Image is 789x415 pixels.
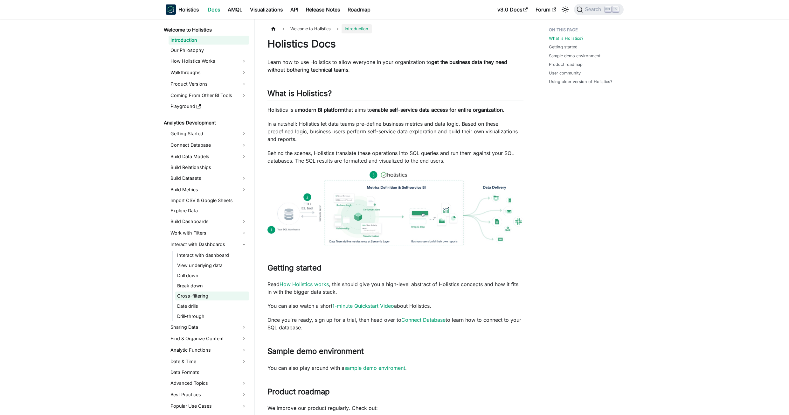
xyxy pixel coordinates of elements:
[613,6,619,12] kbd: K
[166,4,176,15] img: Holistics
[267,24,523,33] nav: Breadcrumbs
[267,120,523,143] p: In a nutshell: Holistics let data teams pre-define business metrics and data logic. Based on thes...
[159,19,255,415] nav: Docs sidebar
[169,216,249,227] a: Build Dashboards
[175,261,249,270] a: View underlying data
[169,185,249,195] a: Build Metrics
[494,4,532,15] a: v3.0 Docs
[169,67,249,78] a: Walkthroughs
[583,7,605,12] span: Search
[549,35,584,41] a: What is Holistics?
[344,4,374,15] a: Roadmap
[372,107,503,113] strong: enable self-service data access for entire organization
[267,106,523,114] p: Holistics is a that aims to .
[298,107,344,113] strong: modern BI platform
[267,58,523,74] p: Learn how to use Holistics to allow everyone in your organization to .
[332,303,394,309] a: 1-minute Quickstart Video
[549,70,581,76] a: User community
[169,334,249,344] a: Find & Organize Content
[169,129,249,139] a: Getting Started
[169,390,249,400] a: Best Practices
[169,345,249,355] a: Analytic Functions
[166,4,199,15] a: HolisticsHolistics
[267,38,523,50] h1: Holistics Docs
[287,4,302,15] a: API
[169,401,249,411] a: Popular Use Cases
[175,292,249,300] a: Cross-filtering
[169,102,249,111] a: Playground
[169,151,249,162] a: Build Data Models
[175,281,249,290] a: Break down
[169,46,249,55] a: Our Philosophy
[560,4,570,15] button: Switch between dark and light mode (currently light mode)
[267,364,523,372] p: You can also play around with a .
[267,89,523,101] h2: What is Holistics?
[224,4,246,15] a: AMQL
[267,149,523,165] p: Behind the scenes, Holistics translate these operations into SQL queries and run them against you...
[280,281,329,287] a: How Holistics works
[287,24,334,33] span: Welcome to Holistics
[574,4,623,15] button: Search (Ctrl+K)
[169,239,249,250] a: Interact with Dashboards
[169,36,249,45] a: Introduction
[267,24,280,33] a: Home page
[532,4,560,15] a: Forum
[175,302,249,311] a: Date drills
[169,356,249,367] a: Date & Time
[169,378,249,388] a: Advanced Topics
[549,61,583,67] a: Product roadmap
[169,173,249,183] a: Build Datasets
[169,228,249,238] a: Work with Filters
[169,206,249,215] a: Explore Data
[169,79,249,89] a: Product Versions
[175,251,249,260] a: Interact with dashboard
[169,140,249,150] a: Connect Database
[169,368,249,377] a: Data Formats
[267,263,523,275] h2: Getting started
[162,25,249,34] a: Welcome to Holistics
[549,44,578,50] a: Getting started
[175,312,249,321] a: Drill-through
[162,118,249,127] a: Analytics Development
[302,4,344,15] a: Release Notes
[169,322,249,332] a: Sharing Data
[267,347,523,359] h2: Sample demo environment
[246,4,287,15] a: Visualizations
[549,79,613,85] a: Using older version of Holistics?
[169,56,249,66] a: How Holistics Works
[175,271,249,280] a: Drill down
[169,163,249,172] a: Build Relationships
[267,171,523,246] img: How Holistics fits in your Data Stack
[267,404,523,412] p: We improve our product regularly. Check out:
[344,365,405,371] a: sample demo enviroment
[549,53,600,59] a: Sample demo environment
[267,387,523,399] h2: Product roadmap
[342,24,371,33] span: Introduction
[169,90,249,101] a: Coming From Other BI Tools
[204,4,224,15] a: Docs
[267,302,523,310] p: You can also watch a short about Holistics.
[267,280,523,296] p: Read , this should give you a high-level abstract of Holistics concepts and how it fits in with t...
[401,317,446,323] a: Connect Database
[178,6,199,13] b: Holistics
[169,196,249,205] a: Import CSV & Google Sheets
[267,316,523,331] p: Once you're ready, sign up for a trial, then head over to to learn how to connect to your SQL dat...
